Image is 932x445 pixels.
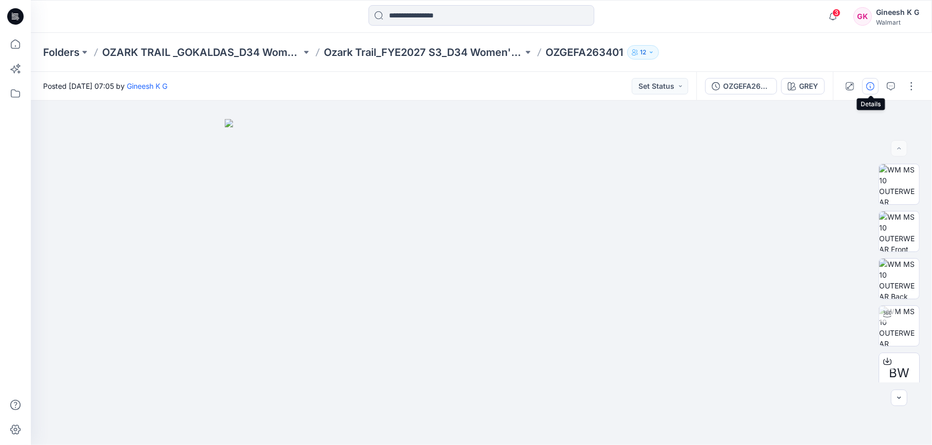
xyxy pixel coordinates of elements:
button: GREY [781,78,825,94]
button: Details [862,78,879,94]
span: Posted [DATE] 07:05 by [43,81,167,91]
p: OZGEFA263401 [546,45,623,60]
div: Gineesh K G [876,6,919,18]
a: Gineesh K G [127,82,167,90]
img: WM MS 10 OUTERWEAR Front wo Avatar [879,211,919,251]
div: GK [853,7,872,26]
span: BW [889,364,909,382]
div: OZGEFA263401 [723,81,770,92]
img: WM MS 10 OUTERWEAR Colorway wo Avatar [879,164,919,204]
img: WM MS 10 OUTERWEAR Turntable with Avatar [879,306,919,346]
img: WM MS 10 OUTERWEAR Back wo Avatar [879,259,919,299]
div: GREY [799,81,818,92]
a: Folders [43,45,80,60]
div: Walmart [876,18,919,26]
button: 12 [627,45,659,60]
span: 3 [832,9,841,17]
a: OZARK TRAIL _GOKALDAS_D34 Womens [102,45,301,60]
p: 12 [640,47,646,58]
a: Ozark Trail_FYE2027 S3_D34 Women's Outdoor - Gokaldas [324,45,523,60]
button: OZGEFA263401 [705,78,777,94]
